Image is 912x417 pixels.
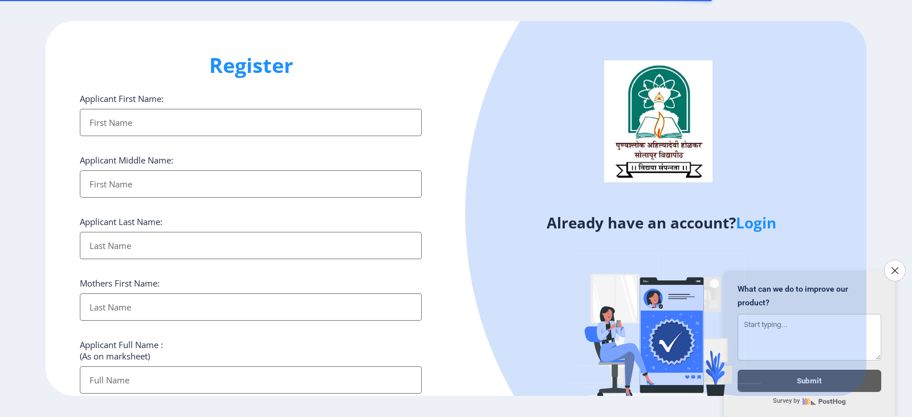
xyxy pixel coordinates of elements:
img: logo [604,60,712,182]
label: Applicant Last Name: [80,216,162,227]
label: Mothers First Name: [80,277,160,289]
input: Last Name [80,293,422,321]
h4: Already have an account? [465,214,858,232]
label: Applicant First Name: [80,93,164,104]
input: Full Name [80,366,422,394]
input: First Name [80,170,422,198]
label: Applicant Full Name : (As on marksheet) [80,339,163,362]
a: Login [736,212,776,233]
input: Last Name [80,232,422,259]
label: Applicant Middle Name: [80,154,173,166]
h1: Register [80,52,422,79]
input: First Name [80,109,422,136]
